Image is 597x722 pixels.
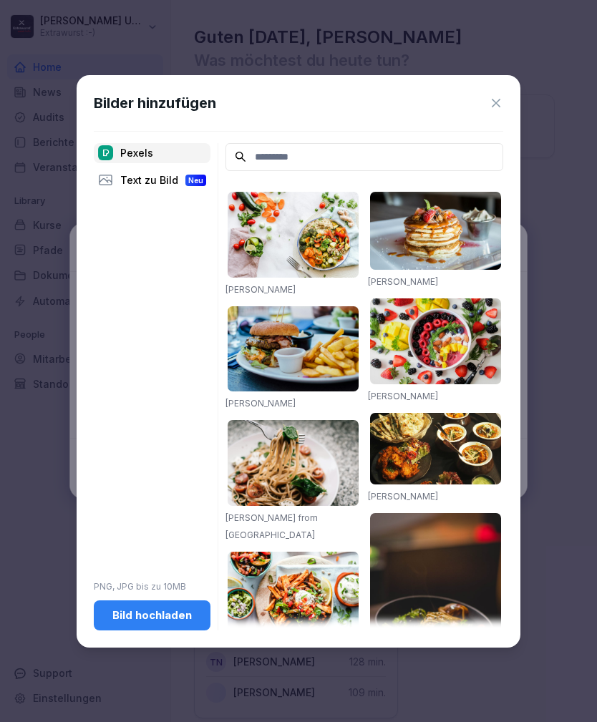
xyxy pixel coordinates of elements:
[94,600,210,630] button: Bild hochladen
[370,192,501,270] img: pexels-photo-376464.jpeg
[94,170,210,190] div: Text zu Bild
[368,276,438,287] a: [PERSON_NAME]
[94,92,216,114] h1: Bilder hinzufügen
[228,192,359,278] img: pexels-photo-1640777.jpeg
[225,398,296,409] a: [PERSON_NAME]
[225,284,296,295] a: [PERSON_NAME]
[228,420,359,506] img: pexels-photo-1279330.jpeg
[98,145,113,160] img: pexels.png
[228,552,359,649] img: pexels-photo-1640772.jpeg
[225,512,318,540] a: [PERSON_NAME] from [GEOGRAPHIC_DATA]
[370,298,501,384] img: pexels-photo-1099680.jpeg
[368,491,438,502] a: [PERSON_NAME]
[228,306,359,392] img: pexels-photo-70497.jpeg
[370,413,501,484] img: pexels-photo-958545.jpeg
[370,513,501,712] img: pexels-photo-842571.jpeg
[368,391,438,401] a: [PERSON_NAME]
[185,175,206,186] div: Neu
[94,580,210,593] p: PNG, JPG bis zu 10MB
[105,608,199,623] div: Bild hochladen
[94,143,210,163] div: Pexels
